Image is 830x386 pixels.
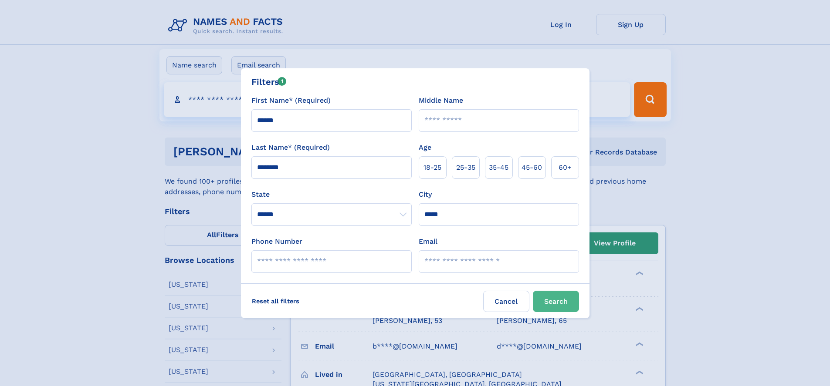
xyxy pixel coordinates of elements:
span: 60+ [559,162,572,173]
button: Search [533,291,579,312]
div: Filters [251,75,287,88]
label: Email [419,236,437,247]
label: State [251,189,412,200]
label: City [419,189,432,200]
label: Middle Name [419,95,463,106]
span: 25‑35 [456,162,475,173]
span: 35‑45 [489,162,508,173]
label: Phone Number [251,236,302,247]
label: Age [419,142,431,153]
label: Last Name* (Required) [251,142,330,153]
span: 18‑25 [423,162,441,173]
span: 45‑60 [522,162,542,173]
label: Reset all filters [246,291,305,312]
label: First Name* (Required) [251,95,331,106]
label: Cancel [483,291,529,312]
